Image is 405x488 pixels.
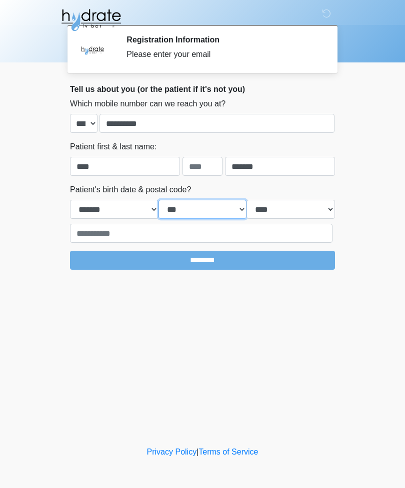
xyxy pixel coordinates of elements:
[196,448,198,456] a: |
[198,448,258,456] a: Terms of Service
[70,184,191,196] label: Patient's birth date & postal code?
[77,35,107,65] img: Agent Avatar
[70,141,156,153] label: Patient first & last name:
[147,448,197,456] a: Privacy Policy
[60,7,122,32] img: Hydrate IV Bar - Fort Collins Logo
[70,84,335,94] h2: Tell us about you (or the patient if it's not you)
[70,98,225,110] label: Which mobile number can we reach you at?
[126,48,320,60] div: Please enter your email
